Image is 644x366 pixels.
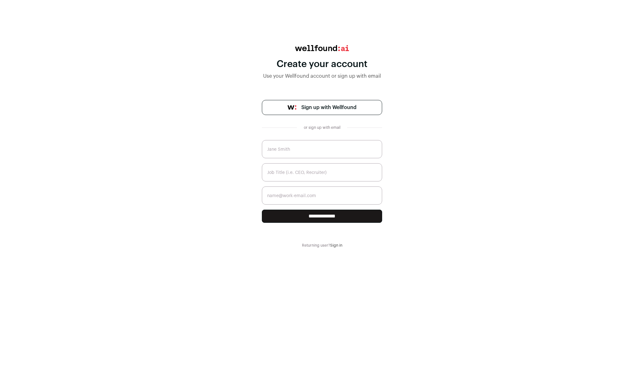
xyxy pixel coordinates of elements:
[295,45,349,51] img: wellfound:ai
[330,243,342,247] a: Sign in
[288,105,296,110] img: wellfound-symbol-flush-black-fb3c872781a75f747ccb3a119075da62bfe97bd399995f84a933054e44a575c4.png
[262,140,382,158] input: Jane Smith
[262,163,382,181] input: Job Title (i.e. CEO, Recruiter)
[262,186,382,205] input: name@work-email.com
[302,125,342,130] div: or sign up with email
[301,104,356,111] span: Sign up with Wellfound
[262,243,382,248] div: Returning user?
[262,100,382,115] a: Sign up with Wellfound
[262,59,382,70] div: Create your account
[262,72,382,80] div: Use your Wellfound account or sign up with email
